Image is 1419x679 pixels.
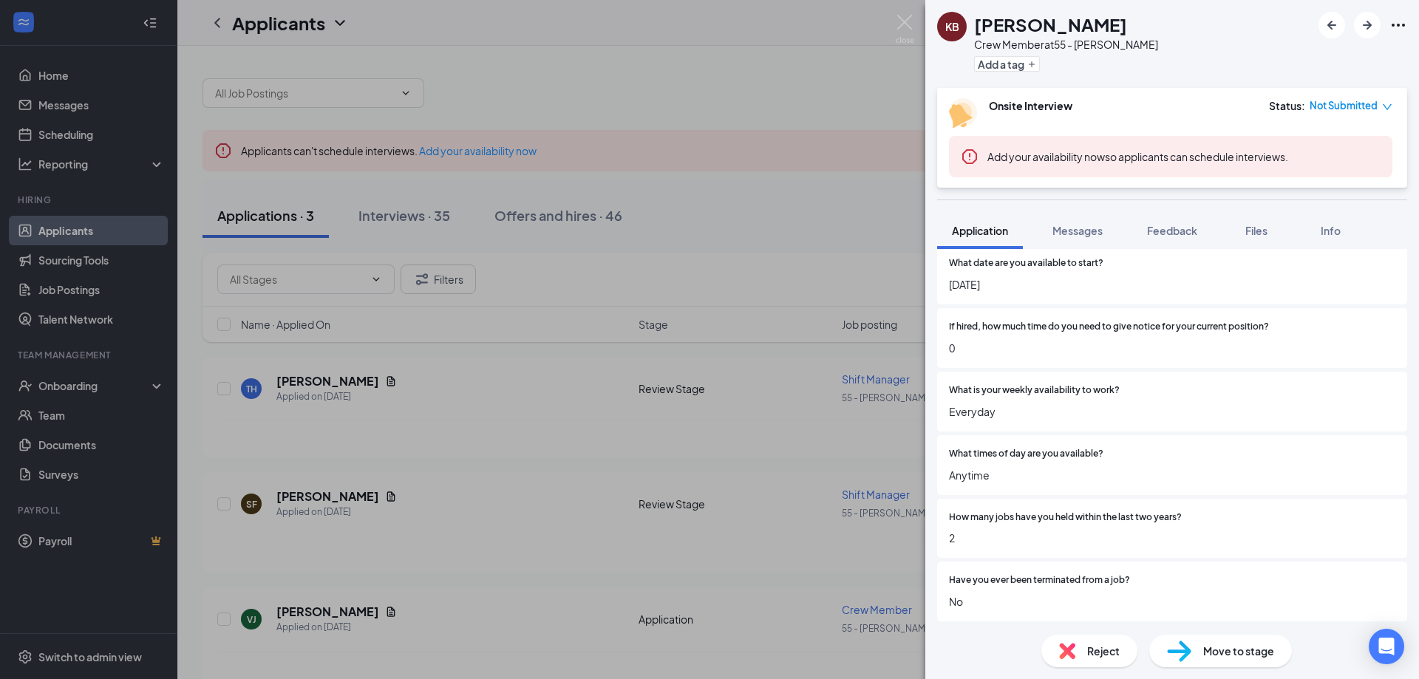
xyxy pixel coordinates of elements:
button: Add your availability now [987,149,1105,164]
span: Files [1245,224,1267,237]
span: 0 [949,340,1395,356]
div: Status : [1269,98,1305,113]
span: Not Submitted [1310,98,1378,113]
span: Everyday [949,403,1395,420]
svg: Ellipses [1389,16,1407,34]
span: What times of day are you available? [949,447,1103,461]
span: What date are you available to start? [949,256,1103,270]
svg: Error [961,148,979,166]
span: down [1382,102,1392,112]
span: 2 [949,530,1395,546]
span: What is your weekly availability to work? [949,383,1120,397]
span: Reject [1087,643,1120,659]
span: Anytime [949,467,1395,483]
span: so applicants can schedule interviews. [987,150,1288,163]
span: Move to stage [1203,643,1274,659]
div: Crew Member at 55 - [PERSON_NAME] [974,37,1158,52]
span: No [949,593,1395,610]
svg: ArrowLeftNew [1323,16,1341,34]
span: Have you ever been terminated from a job? [949,573,1130,587]
svg: Plus [1027,60,1036,69]
b: Onsite Interview [989,99,1072,112]
span: Messages [1052,224,1103,237]
svg: ArrowRight [1358,16,1376,34]
button: ArrowLeftNew [1318,12,1345,38]
h1: [PERSON_NAME] [974,12,1127,37]
span: Info [1321,224,1341,237]
div: KB [945,19,959,34]
span: Application [952,224,1008,237]
span: Feedback [1147,224,1197,237]
button: PlusAdd a tag [974,56,1040,72]
span: [DATE] [949,276,1395,293]
span: How many jobs have you held within the last two years? [949,511,1182,525]
div: Open Intercom Messenger [1369,629,1404,664]
span: If hired, how much time do you need to give notice for your current position? [949,320,1269,334]
button: ArrowRight [1354,12,1381,38]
